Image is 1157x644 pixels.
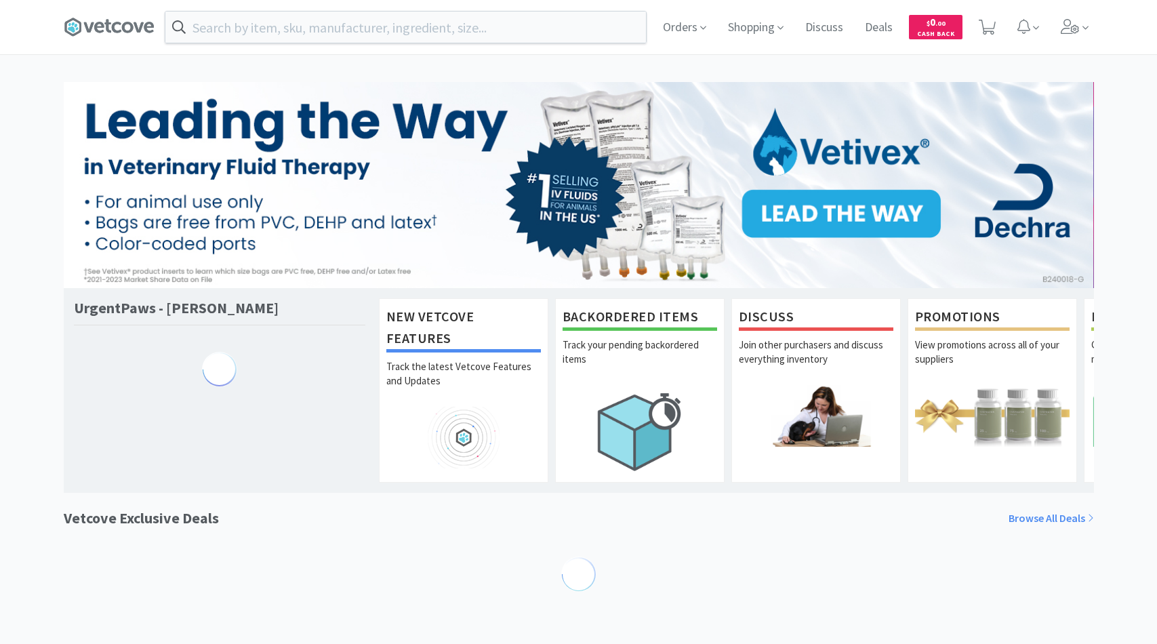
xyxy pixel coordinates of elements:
a: DiscussJoin other purchasers and discuss everything inventory [731,298,901,483]
h1: New Vetcove Features [386,306,541,353]
img: hero_backorders.png [563,385,717,478]
a: New Vetcove FeaturesTrack the latest Vetcove Features and Updates [379,298,548,483]
p: View promotions across all of your suppliers [915,338,1070,385]
input: Search by item, sku, manufacturer, ingredient, size... [165,12,646,43]
p: Join other purchasers and discuss everything inventory [739,338,893,385]
span: Cash Back [917,31,954,39]
h1: Vetcove Exclusive Deals [64,506,219,530]
h1: Promotions [915,306,1070,331]
img: 6bcff1d5513c4292bcae26201ab6776f.jpg [63,82,1093,288]
span: 0 [927,16,946,28]
span: . 00 [935,19,946,28]
h1: Backordered Items [563,306,717,331]
span: $ [927,19,930,28]
a: $0.00Cash Back [909,9,962,45]
p: Track your pending backordered items [563,338,717,385]
a: Backordered ItemsTrack your pending backordered items [555,298,725,483]
a: Discuss [800,22,849,34]
p: Track the latest Vetcove Features and Updates [386,359,541,407]
a: Deals [859,22,898,34]
a: PromotionsView promotions across all of your suppliers [908,298,1077,483]
img: hero_discuss.png [739,385,893,447]
h1: Discuss [739,306,893,331]
h1: UrgentPaws - [PERSON_NAME] [74,298,279,318]
a: Browse All Deals [1009,510,1094,527]
img: hero_feature_roadmap.png [386,407,541,468]
img: hero_promotions.png [915,385,1070,447]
